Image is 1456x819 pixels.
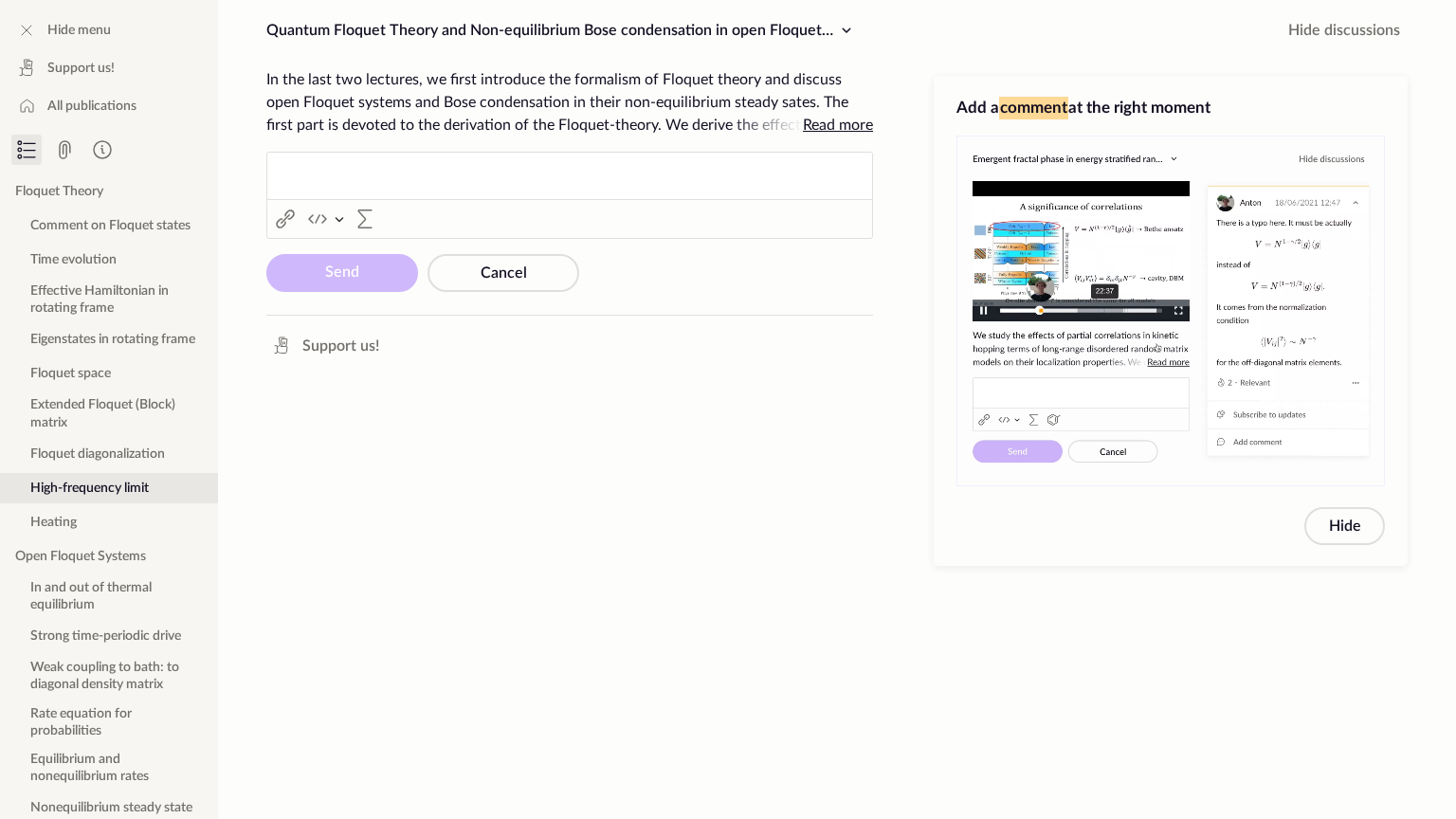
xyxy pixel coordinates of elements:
button: Cancel [428,254,579,292]
span: Support us! [47,59,115,78]
span: Hide discussions [1288,19,1400,42]
span: Quantum Floquet Theory and Non-equilibrium Bose condensation in open Floquet Systems [266,23,882,38]
span: All publications [47,97,136,116]
a: Support us! [263,331,387,361]
span: Read more [803,118,873,133]
span: Hide menu [47,21,111,40]
span: Send [325,264,359,280]
button: Send [266,254,418,292]
h3: Add a at the right moment [956,97,1385,119]
span: comment [999,97,1068,119]
button: Hide [1304,507,1385,545]
span: Support us! [302,335,379,357]
button: Quantum Floquet Theory and Non-equilibrium Bose condensation in open Floquet Systems [259,15,865,45]
span: Cancel [481,265,527,281]
span: In the last two lectures, we first introduce the formalism of Floquet theory and discuss open Flo... [266,68,873,136]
